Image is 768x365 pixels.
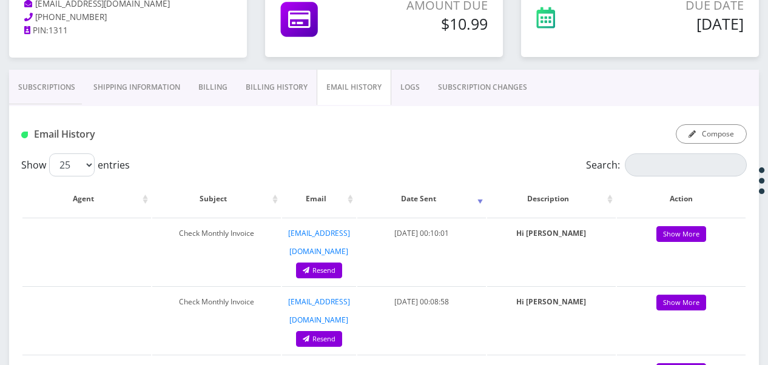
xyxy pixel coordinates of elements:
label: Search: [586,153,747,176]
a: PIN: [24,25,49,37]
a: EMAIL HISTORY [317,70,391,105]
a: [EMAIL_ADDRESS][DOMAIN_NAME] [288,228,350,256]
th: Description: activate to sort column ascending [487,181,616,216]
th: Agent: activate to sort column ascending [22,181,151,216]
span: [DATE] 00:08:58 [394,296,449,307]
span: 1311 [49,25,68,36]
a: Show More [656,295,706,311]
h5: [DATE] [611,15,744,33]
h5: $10.99 [374,15,488,33]
span: [PHONE_NUMBER] [35,12,107,22]
a: SUBSCRIPTION CHANGES [429,70,536,105]
a: Billing [189,70,237,105]
a: Shipping Information [84,70,189,105]
th: Subject: activate to sort column ascending [152,181,281,216]
th: Date Sent: activate to sort column ascending [357,181,486,216]
strong: Hi [PERSON_NAME] [516,296,586,307]
th: Email: activate to sort column ascending [282,181,356,216]
a: Show More [656,226,706,243]
input: Search: [625,153,747,176]
th: Action [617,181,746,216]
a: Resend [296,331,342,347]
td: Check Monthly Invoice [152,286,281,353]
td: Check Monthly Invoice [152,218,281,285]
h1: Email History [21,129,251,140]
select: Showentries [49,153,95,176]
label: Show entries [21,153,130,176]
a: Resend [296,263,342,279]
a: [EMAIL_ADDRESS][DOMAIN_NAME] [288,296,350,325]
a: Billing History [237,70,317,105]
span: [DATE] 00:10:01 [394,228,449,238]
a: LOGS [391,70,429,105]
strong: Hi [PERSON_NAME] [516,228,586,238]
button: Compose [676,124,747,144]
a: Subscriptions [9,70,84,105]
